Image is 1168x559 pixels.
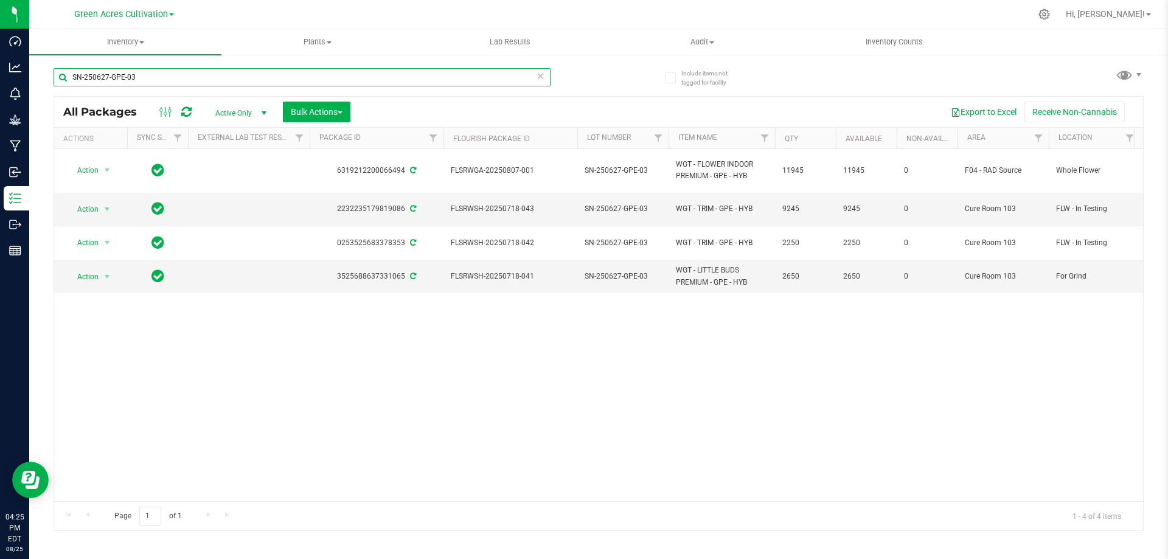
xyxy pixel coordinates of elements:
[290,128,310,148] a: Filter
[5,512,24,544] p: 04:25 PM EDT
[100,162,115,179] span: select
[408,204,416,213] span: Sync from Compliance System
[1056,203,1133,215] span: FLW - In Testing
[782,203,829,215] span: 9245
[283,102,350,122] button: Bulk Actions
[451,203,570,215] span: FLSRWSH-20250718-043
[755,128,775,148] a: Filter
[1066,9,1145,19] span: Hi, [PERSON_NAME]!
[12,462,49,498] iframe: Resource center
[291,107,342,117] span: Bulk Actions
[585,237,661,249] span: SN-250627-GPE-03
[585,165,661,176] span: SN-250627-GPE-03
[151,234,164,251] span: In Sync
[308,237,445,249] div: 0253525683378353
[1120,128,1140,148] a: Filter
[904,203,950,215] span: 0
[904,237,950,249] span: 0
[904,271,950,282] span: 0
[308,165,445,176] div: 6319212200066494
[536,68,544,84] span: Clear
[587,133,631,142] a: Lot Number
[308,203,445,215] div: 2232235179819086
[1037,9,1052,20] div: Manage settings
[139,507,161,526] input: 1
[100,234,115,251] span: select
[221,29,414,55] a: Plants
[843,237,889,249] span: 2250
[648,128,669,148] a: Filter
[9,88,21,100] inline-svg: Monitoring
[168,128,188,148] a: Filter
[308,271,445,282] div: 3525688637331065
[408,272,416,280] span: Sync from Compliance System
[843,165,889,176] span: 11945
[585,203,661,215] span: SN-250627-GPE-03
[451,165,570,176] span: FLSRWGA-20250807-001
[9,166,21,178] inline-svg: Inbound
[676,265,768,288] span: WGT - LITTLE BUDS PREMIUM - GPE - HYB
[1029,128,1049,148] a: Filter
[9,114,21,126] inline-svg: Grow
[29,36,221,47] span: Inventory
[782,165,829,176] span: 11945
[1024,102,1125,122] button: Receive Non-Cannabis
[904,165,950,176] span: 0
[843,203,889,215] span: 9245
[100,268,115,285] span: select
[1056,271,1133,282] span: For Grind
[66,201,99,218] span: Action
[846,134,882,143] a: Available
[1058,133,1093,142] a: Location
[104,507,192,526] span: Page of 1
[451,237,570,249] span: FLSRWSH-20250718-042
[9,140,21,152] inline-svg: Manufacturing
[451,271,570,282] span: FLSRWSH-20250718-041
[782,237,829,249] span: 2250
[100,201,115,218] span: select
[606,29,798,55] a: Audit
[5,544,24,554] p: 08/25
[585,271,661,282] span: SN-250627-GPE-03
[9,35,21,47] inline-svg: Dashboard
[63,134,122,143] div: Actions
[965,203,1041,215] span: Cure Room 103
[967,133,985,142] a: Area
[9,192,21,204] inline-svg: Inventory
[1056,165,1133,176] span: Whole Flower
[965,165,1041,176] span: F04 - RAD Source
[943,102,1024,122] button: Export to Excel
[408,166,416,175] span: Sync from Compliance System
[151,268,164,285] span: In Sync
[54,68,551,86] input: Search Package ID, Item Name, SKU, Lot or Part Number...
[676,159,768,182] span: WGT - FLOWER INDOOR PREMIUM - GPE - HYB
[198,133,293,142] a: External Lab Test Result
[681,69,742,87] span: Include items not tagged for facility
[9,218,21,231] inline-svg: Outbound
[473,36,547,47] span: Lab Results
[29,29,221,55] a: Inventory
[676,203,768,215] span: WGT - TRIM - GPE - HYB
[9,61,21,74] inline-svg: Analytics
[319,133,361,142] a: Package ID
[66,162,99,179] span: Action
[222,36,413,47] span: Plants
[66,268,99,285] span: Action
[63,105,149,119] span: All Packages
[782,271,829,282] span: 2650
[9,245,21,257] inline-svg: Reports
[785,134,798,143] a: Qty
[423,128,443,148] a: Filter
[453,134,530,143] a: Flourish Package ID
[906,134,961,143] a: Non-Available
[798,29,990,55] a: Inventory Counts
[151,200,164,217] span: In Sync
[965,237,1041,249] span: Cure Room 103
[1063,507,1131,525] span: 1 - 4 of 4 items
[678,133,717,142] a: Item Name
[607,36,798,47] span: Audit
[414,29,606,55] a: Lab Results
[676,237,768,249] span: WGT - TRIM - GPE - HYB
[1056,237,1133,249] span: FLW - In Testing
[843,271,889,282] span: 2650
